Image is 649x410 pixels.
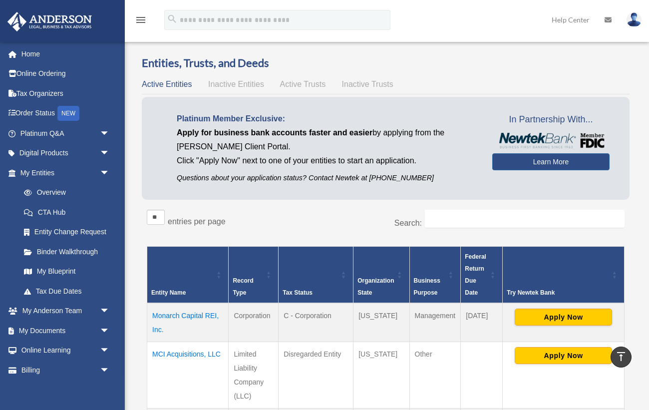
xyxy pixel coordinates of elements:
td: [US_STATE] [353,303,409,342]
p: Click "Apply Now" next to one of your entities to start an application. [177,154,477,168]
a: Order StatusNEW [7,103,125,124]
th: Federal Return Due Date: Activate to sort [461,247,503,304]
span: arrow_drop_down [100,360,120,381]
i: menu [135,14,147,26]
a: My Blueprint [14,262,120,282]
th: Try Newtek Bank : Activate to sort [503,247,625,304]
td: Other [409,342,461,409]
th: Organization State: Activate to sort [353,247,409,304]
a: Overview [14,183,115,203]
label: entries per page [168,217,226,226]
a: My Anderson Teamarrow_drop_down [7,301,125,321]
th: Tax Status: Activate to sort [279,247,353,304]
span: Active Entities [142,80,192,88]
a: Binder Walkthrough [14,242,120,262]
span: Inactive Trusts [342,80,393,88]
span: Inactive Entities [208,80,264,88]
a: Billingarrow_drop_down [7,360,125,380]
i: vertical_align_top [615,351,627,363]
td: Corporation [229,303,279,342]
a: Learn More [492,153,610,170]
span: Business Purpose [414,277,440,296]
button: Apply Now [515,309,612,326]
span: In Partnership With... [492,112,610,128]
td: Management [409,303,461,342]
a: Tax Organizers [7,83,125,103]
a: menu [135,17,147,26]
img: Anderson Advisors Platinum Portal [4,12,95,31]
td: MCI Acquisitions, LLC [147,342,229,409]
th: Entity Name: Activate to sort [147,247,229,304]
div: NEW [57,106,79,121]
a: Home [7,44,125,64]
img: User Pic [627,12,642,27]
a: Tax Due Dates [14,281,120,301]
a: Entity Change Request [14,222,120,242]
p: by applying from the [PERSON_NAME] Client Portal. [177,126,477,154]
span: Active Trusts [280,80,326,88]
span: Record Type [233,277,253,296]
a: Digital Productsarrow_drop_down [7,143,125,163]
a: My Entitiesarrow_drop_down [7,163,120,183]
td: Monarch Capital REI, Inc. [147,303,229,342]
a: Platinum Q&Aarrow_drop_down [7,123,125,143]
p: Questions about your application status? Contact Newtek at [PHONE_NUMBER] [177,172,477,184]
h3: Entities, Trusts, and Deeds [142,55,630,71]
button: Apply Now [515,347,612,364]
span: arrow_drop_down [100,123,120,144]
th: Record Type: Activate to sort [229,247,279,304]
span: arrow_drop_down [100,163,120,183]
a: CTA Hub [14,202,120,222]
td: [DATE] [461,303,503,342]
span: arrow_drop_down [100,321,120,341]
i: search [167,13,178,24]
span: arrow_drop_down [100,301,120,322]
a: Online Learningarrow_drop_down [7,341,125,361]
td: [US_STATE] [353,342,409,409]
div: Try Newtek Bank [507,287,609,299]
span: Federal Return Due Date [465,253,486,296]
td: C - Corporation [279,303,353,342]
span: arrow_drop_down [100,341,120,361]
p: Platinum Member Exclusive: [177,112,477,126]
span: Organization State [357,277,394,296]
a: vertical_align_top [611,347,632,368]
label: Search: [394,219,422,227]
td: Disregarded Entity [279,342,353,409]
img: NewtekBankLogoSM.png [497,133,605,148]
a: Online Ordering [7,64,125,84]
span: Entity Name [151,289,186,296]
span: Tax Status [283,289,313,296]
th: Business Purpose: Activate to sort [409,247,461,304]
span: arrow_drop_down [100,143,120,164]
td: Limited Liability Company (LLC) [229,342,279,409]
span: Apply for business bank accounts faster and easier [177,128,372,137]
a: My Documentsarrow_drop_down [7,321,125,341]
